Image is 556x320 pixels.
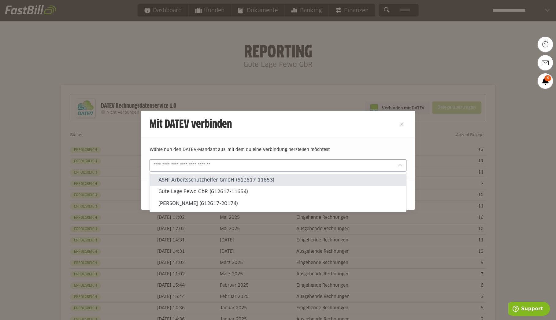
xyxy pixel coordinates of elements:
iframe: Öffnet ein Widget, in dem Sie weitere Informationen finden [508,302,550,317]
a: 8 [538,73,553,89]
sl-option: [PERSON_NAME] (612617-20174) [150,197,406,209]
sl-option: ASH! Arbeitsschutzhelfer GmbH (612617-11653) [150,174,406,186]
p: Wähle nun den DATEV-Mandant aus, mit dem du eine Verbindung herstellen möchtest [150,146,406,153]
span: 8 [544,75,551,81]
sl-option: Gute Lage Fewo GbR (612617-11654) [150,186,406,197]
